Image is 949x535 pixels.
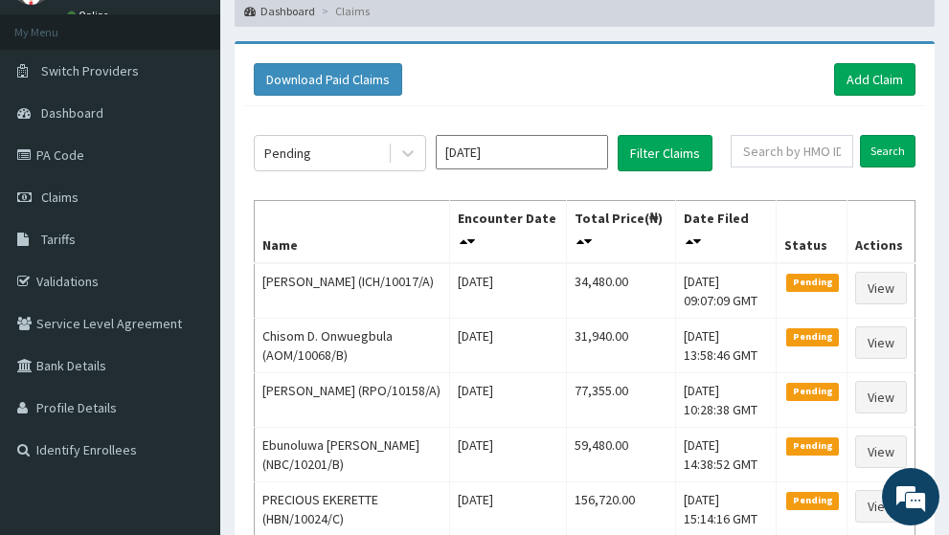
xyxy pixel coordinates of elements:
[264,144,311,163] div: Pending
[449,318,567,372] td: [DATE]
[41,62,139,79] span: Switch Providers
[314,10,360,56] div: Minimize live chat window
[786,437,839,455] span: Pending
[35,96,78,144] img: d_794563401_company_1708531726252_794563401
[255,372,450,427] td: [PERSON_NAME] (RPO/10158/A)
[67,9,113,22] a: Online
[855,381,907,413] a: View
[317,3,370,19] li: Claims
[567,427,676,481] td: 59,480.00
[618,135,712,171] button: Filter Claims
[244,3,315,19] a: Dashboard
[777,200,847,263] th: Status
[676,372,777,427] td: [DATE] 10:28:38 GMT
[41,231,76,248] span: Tariffs
[676,427,777,481] td: [DATE] 14:38:52 GMT
[436,135,608,169] input: Select Month and Year
[786,328,839,346] span: Pending
[10,343,365,410] textarea: Type your message and hit 'Enter'
[786,492,839,509] span: Pending
[255,263,450,319] td: [PERSON_NAME] (ICH/10017/A)
[255,427,450,481] td: Ebunoluwa [PERSON_NAME] (NBC/10201/B)
[855,272,907,304] a: View
[567,372,676,427] td: 77,355.00
[449,263,567,319] td: [DATE]
[676,200,777,263] th: Date Filed
[449,427,567,481] td: [DATE]
[449,200,567,263] th: Encounter Date
[786,274,839,291] span: Pending
[111,151,264,345] span: We're online!
[676,263,777,319] td: [DATE] 09:07:09 GMT
[449,372,567,427] td: [DATE]
[255,318,450,372] td: Chisom D. Onwuegbula (AOM/10068/B)
[567,263,676,319] td: 34,480.00
[676,318,777,372] td: [DATE] 13:58:46 GMT
[567,318,676,372] td: 31,940.00
[786,383,839,400] span: Pending
[834,63,915,96] a: Add Claim
[855,490,907,523] a: View
[100,107,322,132] div: Chat with us now
[860,135,915,167] input: Search
[847,200,915,263] th: Actions
[855,435,907,468] a: View
[567,200,676,263] th: Total Price(₦)
[855,326,907,359] a: View
[255,200,450,263] th: Name
[254,63,402,96] button: Download Paid Claims
[41,189,79,206] span: Claims
[41,104,103,122] span: Dashboard
[731,135,853,167] input: Search by HMO ID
